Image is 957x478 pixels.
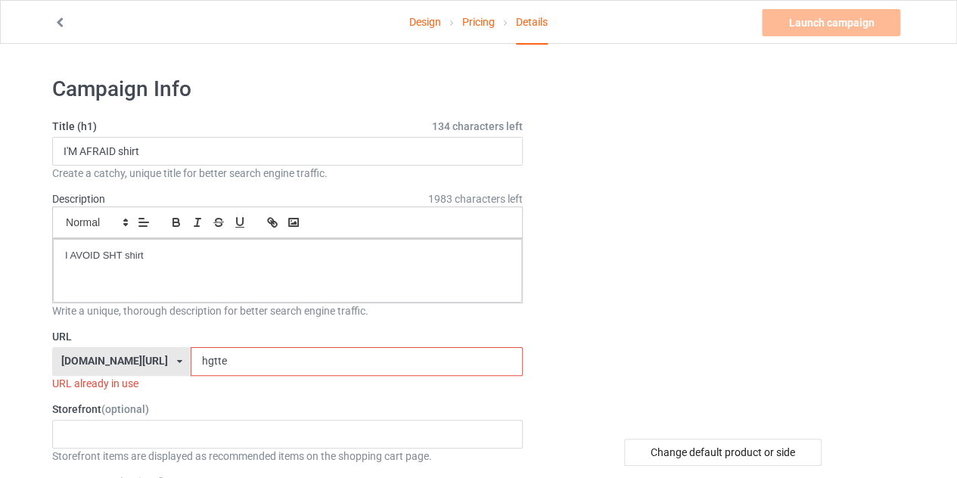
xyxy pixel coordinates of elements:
[52,76,523,103] h1: Campaign Info
[61,355,168,366] div: [DOMAIN_NAME][URL]
[52,193,105,205] label: Description
[52,119,523,134] label: Title (h1)
[428,191,523,206] span: 1983 characters left
[624,439,822,466] div: Change default product or side
[52,329,523,344] label: URL
[462,1,495,43] a: Pricing
[52,402,523,417] label: Storefront
[409,1,441,43] a: Design
[65,249,510,263] p: I AVOID SHT shirt
[52,449,523,464] div: Storefront items are displayed as recommended items on the shopping cart page.
[52,303,523,318] div: Write a unique, thorough description for better search engine traffic.
[52,376,523,391] div: URL already in use
[101,403,149,415] span: (optional)
[432,119,523,134] span: 134 characters left
[52,166,523,181] div: Create a catchy, unique title for better search engine traffic.
[516,1,548,45] div: Details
